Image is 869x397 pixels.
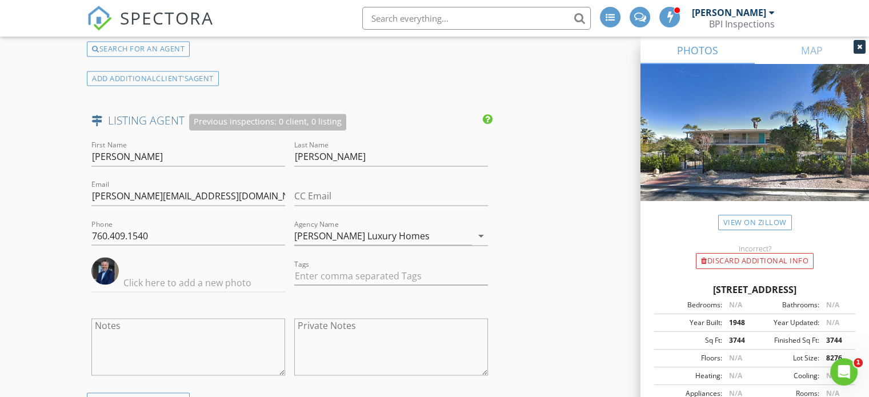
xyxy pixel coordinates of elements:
[826,318,839,327] span: N/A
[718,215,792,230] a: View on Zillow
[826,300,839,310] span: N/A
[722,318,755,328] div: 1948
[474,228,488,242] i: arrow_drop_down
[830,358,858,386] iframe: Intercom live chat
[87,71,219,86] div: ADD ADDITIONAL AGENT
[755,371,819,381] div: Cooling:
[854,358,863,367] span: 1
[755,37,869,64] a: MAP
[692,7,766,18] div: [PERSON_NAME]
[729,371,742,380] span: N/A
[640,64,869,228] img: streetview
[755,300,819,310] div: Bathrooms:
[658,300,722,310] div: Bedrooms:
[755,318,819,328] div: Year Updated:
[87,6,112,31] img: The Best Home Inspection Software - Spectora
[654,283,855,296] div: [STREET_ADDRESS]
[87,15,214,39] a: SPECTORA
[640,244,869,253] div: Incorrect?
[722,335,755,346] div: 3744
[658,318,722,328] div: Year Built:
[120,6,214,30] span: SPECTORA
[819,335,852,346] div: 3744
[696,253,814,269] div: Discard Additional info
[819,353,852,363] div: 8276
[91,113,488,130] h4: LISTING AGENT
[87,41,190,57] div: SEARCH FOR AN AGENT
[755,335,819,346] div: Finished Sq Ft:
[709,18,775,30] div: BPI Inspections
[729,300,742,310] span: N/A
[91,318,285,375] textarea: Notes
[91,273,285,292] input: Click here to add a new photo
[729,353,742,363] span: N/A
[658,371,722,381] div: Heating:
[362,7,591,30] input: Search everything...
[826,371,839,380] span: N/A
[658,353,722,363] div: Floors:
[91,257,119,284] img: data
[658,335,722,346] div: Sq Ft:
[189,114,346,130] div: Previous inspections: 0 client, 0 listing
[156,73,189,83] span: client's
[755,353,819,363] div: Lot Size:
[640,37,755,64] a: PHOTOS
